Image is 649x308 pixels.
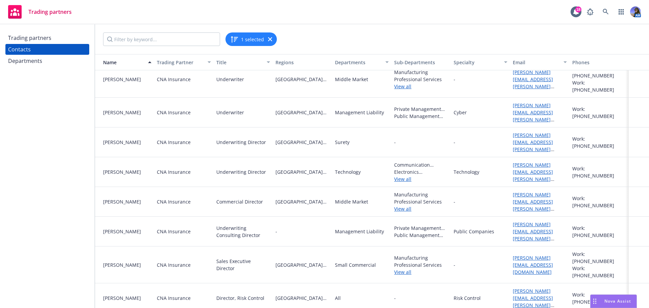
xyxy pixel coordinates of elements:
[103,294,151,302] div: [PERSON_NAME]
[394,105,448,113] span: Private Management Liability
[394,59,448,66] div: Sub-Departments
[103,139,151,146] div: [PERSON_NAME]
[335,228,384,235] div: Management Liability
[572,105,626,120] div: Work: [PHONE_NUMBER]
[572,135,626,149] div: Work: [PHONE_NUMBER]
[513,221,553,249] a: [PERSON_NAME][EMAIL_ADDRESS][PERSON_NAME][DOMAIN_NAME]
[5,44,89,55] a: Contacts
[572,224,626,239] div: Work: [PHONE_NUMBER]
[394,175,448,183] a: View all
[103,228,151,235] div: [PERSON_NAME]
[394,69,448,76] span: Manufacturing
[332,54,391,70] button: Departments
[216,258,270,272] div: Sales Executive Director
[451,54,510,70] button: Specialty
[98,59,144,66] div: Name
[157,109,191,116] div: CNA Insurance
[454,228,494,235] div: Public Companies
[513,132,553,160] a: [PERSON_NAME][EMAIL_ADDRESS][PERSON_NAME][DOMAIN_NAME]
[513,162,553,189] a: [PERSON_NAME][EMAIL_ADDRESS][PERSON_NAME][DOMAIN_NAME]
[275,59,329,66] div: Regions
[454,76,455,83] div: -
[335,59,381,66] div: Departments
[216,224,270,239] div: Underwriting Consulting Director
[454,109,467,116] div: Cyber
[8,44,31,55] div: Contacts
[103,32,220,46] input: Filter by keyword...
[103,198,151,205] div: [PERSON_NAME]
[604,298,631,304] span: Nova Assist
[335,76,368,83] div: Middle Market
[394,168,448,175] span: Electronics Manufacturers
[157,228,191,235] div: CNA Insurance
[454,198,455,205] div: -
[157,294,191,302] div: CNA Insurance
[570,54,629,70] button: Phones
[513,59,559,66] div: Email
[157,76,191,83] div: CNA Insurance
[454,59,500,66] div: Specialty
[157,168,191,175] div: CNA Insurance
[216,139,266,146] div: Underwriting Director
[335,139,350,146] div: Surety
[394,191,448,198] span: Manufacturing
[394,139,396,146] span: -
[630,6,641,17] img: photo
[5,2,74,21] a: Trading partners
[8,32,51,43] div: Trading partners
[275,294,329,302] span: [GEOGRAPHIC_DATA][US_STATE]
[394,205,448,212] a: View all
[394,254,448,261] span: Manufacturing
[394,161,448,168] span: Communication Companies
[216,198,263,205] div: Commercial Director
[391,54,451,70] button: Sub-Departments
[454,294,481,302] div: Risk Control
[5,32,89,43] a: Trading partners
[5,55,89,66] a: Departments
[591,295,599,308] div: Drag to move
[157,198,191,205] div: CNA Insurance
[454,139,455,146] div: -
[572,265,626,279] div: Work: [PHONE_NUMBER]
[572,79,626,93] div: Work: [PHONE_NUMBER]
[230,35,264,43] button: 1 selected
[216,76,244,83] div: Underwriter
[572,59,626,66] div: Phones
[216,109,244,116] div: Underwriter
[275,198,329,205] span: [GEOGRAPHIC_DATA][US_STATE]
[335,261,376,268] div: Small Commercial
[510,54,569,70] button: Email
[513,255,553,275] a: [PERSON_NAME][EMAIL_ADDRESS][DOMAIN_NAME]
[590,294,637,308] button: Nova Assist
[394,268,448,276] a: View all
[335,294,341,302] div: All
[335,168,361,175] div: Technology
[513,102,553,130] a: [PERSON_NAME][EMAIL_ADDRESS][PERSON_NAME][DOMAIN_NAME]
[275,139,329,146] span: [GEOGRAPHIC_DATA][US_STATE]
[454,168,479,175] div: Technology
[95,54,154,70] button: Name
[513,191,553,219] a: [PERSON_NAME][EMAIL_ADDRESS][PERSON_NAME][DOMAIN_NAME]
[394,76,448,83] span: Professional Services
[572,195,626,209] div: Work: [PHONE_NUMBER]
[335,198,368,205] div: Middle Market
[216,168,266,175] div: Underwriting Director
[275,76,329,83] span: [GEOGRAPHIC_DATA][US_STATE]
[275,109,329,116] span: [GEOGRAPHIC_DATA][US_STATE]
[216,294,264,302] div: Director, Risk Control
[575,6,581,13] div: 18
[157,59,203,66] div: Trading Partner
[8,55,42,66] div: Departments
[157,261,191,268] div: CNA Insurance
[103,109,151,116] div: [PERSON_NAME]
[572,291,626,305] div: Work: [PHONE_NUMBER]
[572,165,626,179] div: Work: [PHONE_NUMBER]
[214,54,273,70] button: Title
[394,198,448,205] span: Professional Services
[599,5,612,19] a: Search
[154,54,213,70] button: Trading Partner
[275,168,329,175] span: [GEOGRAPHIC_DATA][US_STATE]
[335,109,384,116] div: Management Liability
[615,5,628,19] a: Switch app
